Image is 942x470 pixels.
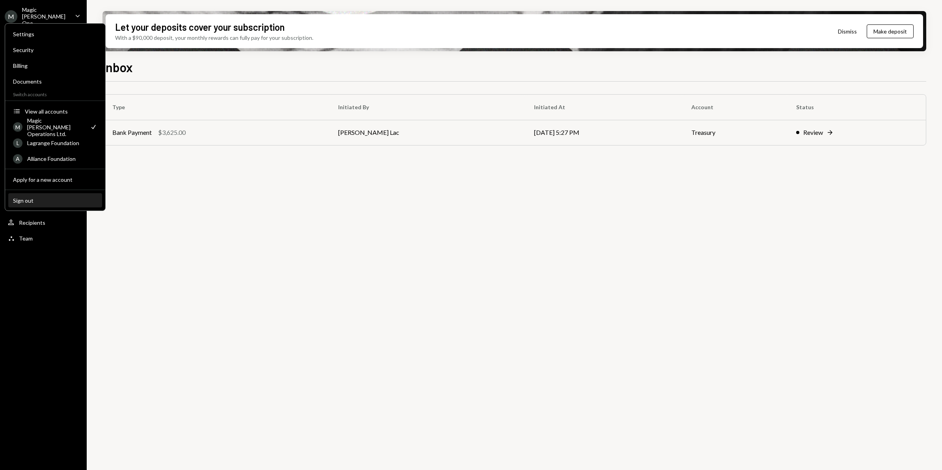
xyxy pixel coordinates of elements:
[115,21,285,34] div: Let your deposits cover your subscription
[867,24,914,38] button: Make deposit
[8,58,102,73] a: Billing
[22,6,69,26] div: Magic [PERSON_NAME] Ope...
[27,155,97,162] div: Alliance Foundation
[112,128,152,137] div: Bank Payment
[13,78,97,85] div: Documents
[103,95,329,120] th: Type
[13,122,22,132] div: M
[329,95,525,120] th: Initiated By
[13,154,22,164] div: A
[13,47,97,53] div: Security
[8,27,102,41] a: Settings
[787,95,926,120] th: Status
[27,117,85,137] div: Magic [PERSON_NAME] Operations Ltd.
[682,120,787,145] td: Treasury
[13,176,97,183] div: Apply for a new account
[5,215,82,229] a: Recipients
[8,151,102,166] a: AAlliance Foundation
[5,90,105,97] div: Switch accounts
[115,34,313,42] div: With a $90,000 deposit, your monthly rewards can fully pay for your subscription.
[13,62,97,69] div: Billing
[5,231,82,245] a: Team
[102,59,133,75] h1: Inbox
[8,136,102,150] a: LLagrange Foundation
[682,95,787,120] th: Account
[525,120,682,145] td: [DATE] 5:27 PM
[8,74,102,88] a: Documents
[13,197,97,204] div: Sign out
[25,108,97,115] div: View all accounts
[5,10,17,23] div: M
[13,31,97,37] div: Settings
[158,128,186,137] div: $3,625.00
[828,22,867,41] button: Dismiss
[8,104,102,119] button: View all accounts
[27,140,97,146] div: Lagrange Foundation
[13,138,22,148] div: L
[8,43,102,57] a: Security
[329,120,525,145] td: [PERSON_NAME] Lac
[8,173,102,187] button: Apply for a new account
[525,95,682,120] th: Initiated At
[8,194,102,208] button: Sign out
[19,219,45,226] div: Recipients
[19,235,33,242] div: Team
[803,128,823,137] div: Review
